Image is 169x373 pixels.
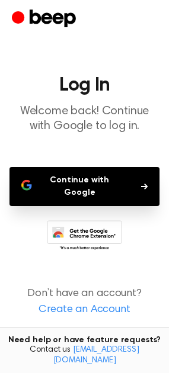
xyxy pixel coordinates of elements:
[9,167,160,206] button: Continue with Google
[12,8,79,31] a: Beep
[9,286,160,318] p: Don’t have an account?
[7,345,162,366] span: Contact us
[9,104,160,134] p: Welcome back! Continue with Google to log in.
[9,76,160,95] h1: Log In
[12,302,157,318] a: Create an Account
[53,346,139,365] a: [EMAIL_ADDRESS][DOMAIN_NAME]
